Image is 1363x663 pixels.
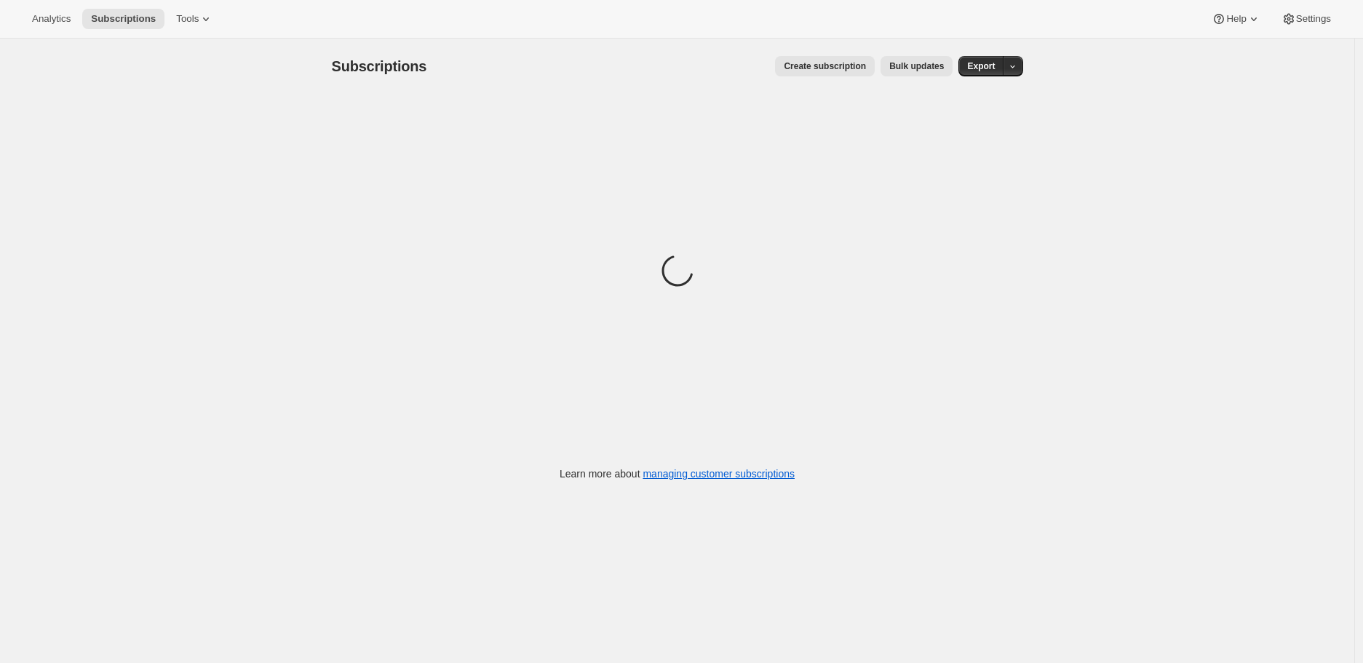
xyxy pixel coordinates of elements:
span: Help [1226,13,1246,25]
span: Tools [176,13,199,25]
span: Create subscription [784,60,866,72]
button: Bulk updates [881,56,953,76]
button: Subscriptions [82,9,164,29]
a: managing customer subscriptions [643,468,795,480]
span: Bulk updates [889,60,944,72]
button: Help [1203,9,1269,29]
button: Export [958,56,1004,76]
button: Settings [1273,9,1340,29]
button: Analytics [23,9,79,29]
span: Settings [1296,13,1331,25]
span: Subscriptions [332,58,427,74]
p: Learn more about [560,467,795,481]
button: Create subscription [775,56,875,76]
span: Analytics [32,13,71,25]
span: Subscriptions [91,13,156,25]
span: Export [967,60,995,72]
button: Tools [167,9,222,29]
